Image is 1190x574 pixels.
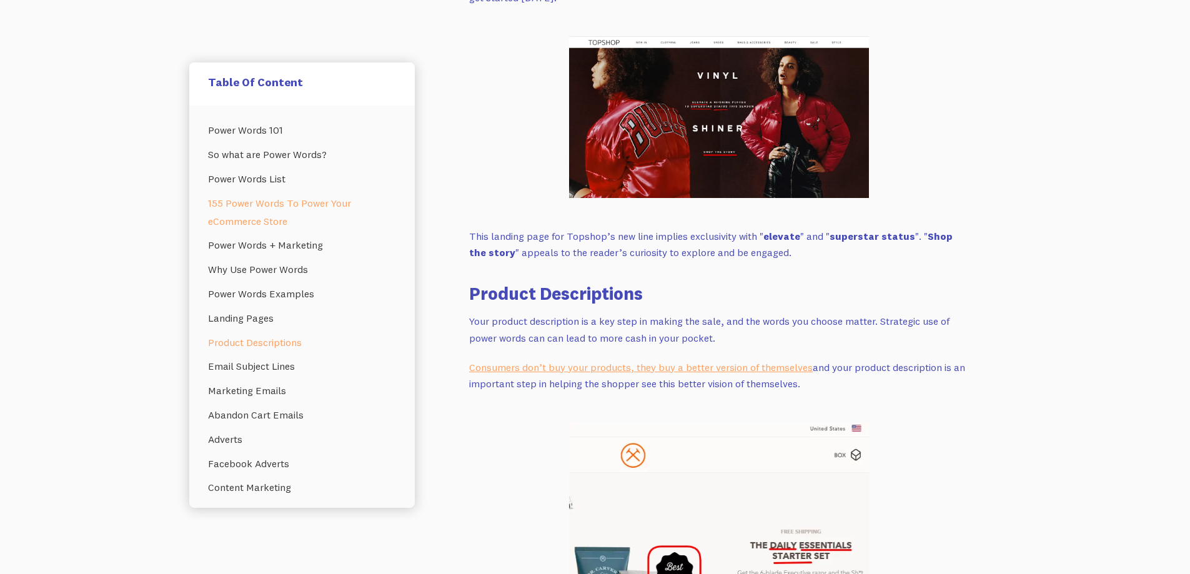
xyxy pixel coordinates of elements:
[469,228,969,261] p: This landing page for Topshop’s new line implies exclusivity with " " and " ". " " appeals to the...
[208,306,396,330] a: Landing Pages
[208,427,396,452] a: Adverts
[469,361,813,374] a: Consumers don’t buy your products, they buy a better version of themselves
[469,313,969,346] p: Your product description is a key step in making the sale, and the words you choose matter. Strat...
[208,403,396,427] a: Abandon Cart Emails
[208,282,396,306] a: Power Words Examples
[208,142,396,167] a: So what are Power Words?
[208,452,396,476] a: Facebook Adverts
[208,233,396,257] a: Power Words + Marketing
[208,330,396,355] a: Product Descriptions
[763,230,800,242] strong: elevate
[469,230,953,259] strong: Shop the story
[469,281,969,305] h3: Product Descriptions
[208,118,396,142] a: Power Words 101
[208,475,396,500] a: Content Marketing
[208,191,396,234] a: 155 Power Words To Power Your eCommerce Store
[569,36,869,198] img: image alt text
[208,500,396,524] a: Final Powerful Thoughts
[830,230,915,242] strong: superstar status
[208,75,396,89] h5: Table Of Content
[469,359,969,392] p: and your product description is an important step in helping the shopper see this better vision o...
[208,257,396,282] a: Why Use Power Words
[208,167,396,191] a: Power Words List
[208,354,396,379] a: Email Subject Lines
[208,379,396,403] a: Marketing Emails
